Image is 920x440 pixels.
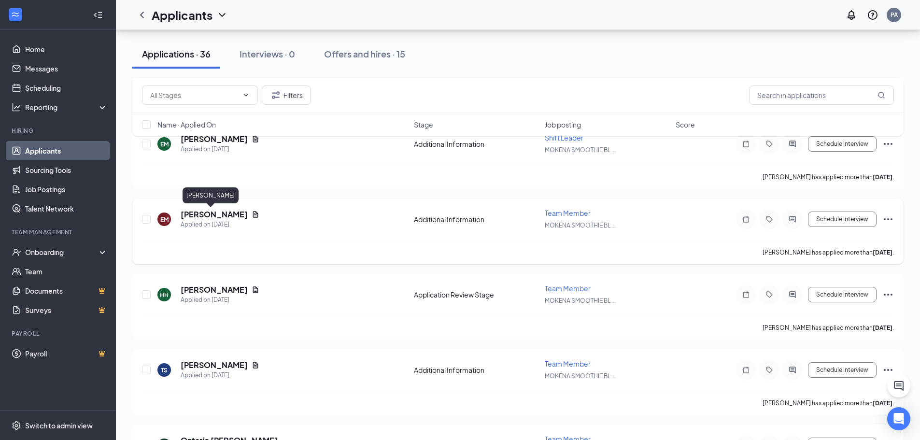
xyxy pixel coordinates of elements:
h5: [PERSON_NAME] [181,360,248,370]
svg: Note [740,291,752,298]
svg: Ellipses [882,213,894,225]
svg: Document [252,211,259,218]
div: Interviews · 0 [240,48,295,60]
div: Additional Information [414,365,539,375]
b: [DATE] [873,249,892,256]
svg: ChevronLeft [136,9,148,21]
a: Sourcing Tools [25,160,108,180]
svg: ChevronDown [216,9,228,21]
a: DocumentsCrown [25,281,108,300]
div: Applications · 36 [142,48,211,60]
div: Payroll [12,329,106,338]
div: Application Review Stage [414,290,539,299]
a: Home [25,40,108,59]
div: Reporting [25,102,108,112]
div: [PERSON_NAME] [183,187,239,203]
div: Applied on [DATE] [181,220,259,229]
svg: ActiveChat [787,291,798,298]
span: Name · Applied On [157,120,216,129]
span: MOKENA SMOOTHIE BL ... [545,372,616,380]
div: Hiring [12,127,106,135]
p: [PERSON_NAME] has applied more than . [763,248,894,256]
a: Messages [25,59,108,78]
button: ChatActive [887,374,910,397]
a: Team [25,262,108,281]
div: Applied on [DATE] [181,295,259,305]
input: Search in applications [749,85,894,105]
div: Offers and hires · 15 [324,48,405,60]
svg: Tag [764,291,775,298]
b: [DATE] [873,324,892,331]
h5: [PERSON_NAME] [181,209,248,220]
div: Team Management [12,228,106,236]
p: [PERSON_NAME] has applied more than . [763,173,894,181]
svg: Document [252,286,259,294]
a: PayrollCrown [25,344,108,363]
a: Talent Network [25,199,108,218]
div: Applied on [DATE] [181,144,259,154]
span: Team Member [545,284,591,293]
svg: Collapse [93,10,103,20]
svg: ChatActive [893,380,905,392]
p: [PERSON_NAME] has applied more than . [763,399,894,407]
p: [PERSON_NAME] has applied more than . [763,324,894,332]
a: Job Postings [25,180,108,199]
h1: Applicants [152,7,212,23]
div: HH [160,291,169,299]
span: MOKENA SMOOTHIE BL ... [545,222,616,229]
h5: [PERSON_NAME] [181,284,248,295]
svg: Note [740,366,752,374]
svg: QuestionInfo [867,9,878,21]
a: SurveysCrown [25,300,108,320]
div: PA [891,11,898,19]
button: Schedule Interview [808,212,877,227]
button: Schedule Interview [808,362,877,378]
span: Team Member [545,359,591,368]
svg: WorkstreamLogo [11,10,20,19]
svg: Document [252,361,259,369]
svg: Notifications [846,9,857,21]
svg: Filter [270,89,282,101]
div: Applied on [DATE] [181,370,259,380]
div: Additional Information [414,214,539,224]
a: Scheduling [25,78,108,98]
button: Filter Filters [262,85,311,105]
span: MOKENA SMOOTHIE BL ... [545,146,616,154]
svg: UserCheck [12,247,21,257]
svg: ActiveChat [787,215,798,223]
svg: Ellipses [882,364,894,376]
div: TS [161,366,168,374]
input: All Stages [150,90,238,100]
button: Schedule Interview [808,287,877,302]
svg: MagnifyingGlass [878,91,885,99]
div: Open Intercom Messenger [887,407,910,430]
span: Team Member [545,209,591,217]
b: [DATE] [873,173,892,181]
svg: Settings [12,421,21,430]
span: Score [676,120,695,129]
svg: ActiveChat [787,366,798,374]
svg: Tag [764,366,775,374]
svg: Note [740,215,752,223]
svg: Analysis [12,102,21,112]
svg: Tag [764,215,775,223]
svg: ChevronDown [242,91,250,99]
span: Stage [414,120,433,129]
span: Job posting [545,120,581,129]
div: EM [160,215,169,224]
span: MOKENA SMOOTHIE BL ... [545,297,616,304]
svg: Ellipses [882,289,894,300]
div: Onboarding [25,247,99,257]
b: [DATE] [873,399,892,407]
a: Applicants [25,141,108,160]
div: Switch to admin view [25,421,93,430]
